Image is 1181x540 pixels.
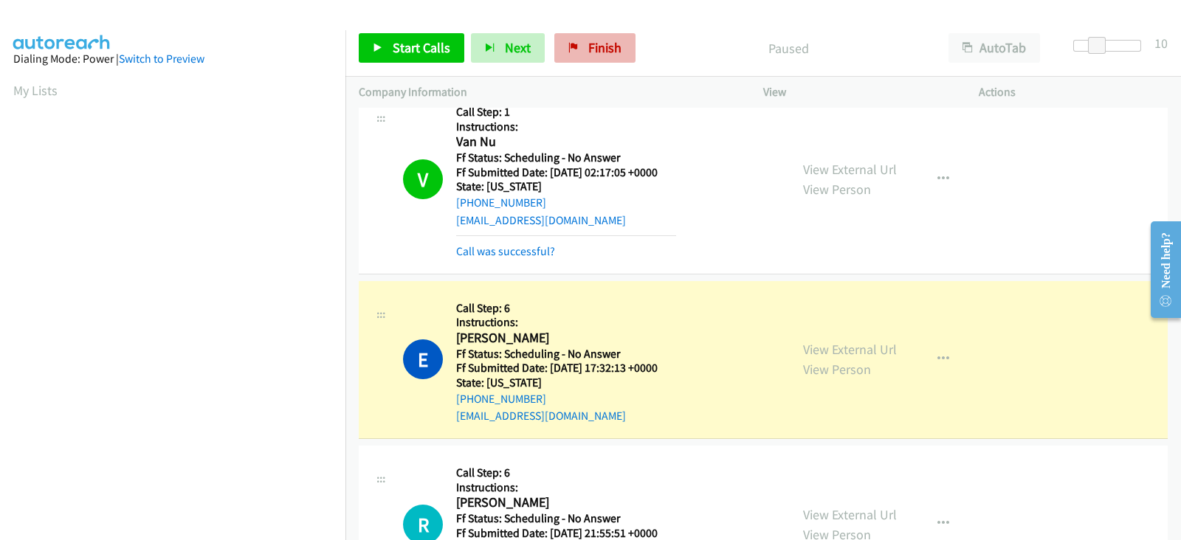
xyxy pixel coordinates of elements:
h5: Call Step: 6 [456,301,676,316]
a: View Person [803,361,871,378]
a: Call was successful? [456,244,555,258]
h5: Instructions: [456,120,676,134]
button: AutoTab [948,33,1040,63]
p: Paused [655,38,922,58]
div: 10 [1154,33,1168,53]
a: [EMAIL_ADDRESS][DOMAIN_NAME] [456,409,626,423]
p: Company Information [359,83,737,101]
p: Actions [979,83,1168,101]
h5: State: [US_STATE] [456,375,676,390]
h2: [PERSON_NAME] [456,494,676,511]
p: View [763,83,952,101]
a: View External Url [803,161,897,178]
h5: Instructions: [456,480,707,495]
h5: Ff Status: Scheduling - No Answer [456,150,676,165]
span: Start Calls [393,39,450,56]
a: View External Url [803,506,897,523]
span: Next [505,39,531,56]
h5: Call Step: 6 [456,465,707,480]
h5: Call Step: 1 [456,105,676,120]
a: Finish [554,33,636,63]
h5: Ff Submitted Date: [DATE] 17:32:13 +0000 [456,361,676,375]
a: Switch to Preview [119,52,204,66]
iframe: Resource Center [1138,211,1181,328]
span: Finish [588,39,622,56]
a: View External Url [803,341,897,358]
h5: Ff Status: Scheduling - No Answer [456,347,676,361]
h2: Van Nu [456,134,676,150]
h5: Ff Status: Scheduling - No Answer [456,511,707,526]
a: My Lists [13,82,58,99]
div: Dialing Mode: Power | [13,50,332,68]
a: [PHONE_NUMBER] [456,195,546,210]
h5: Instructions: [456,315,676,330]
button: Next [471,33,545,63]
a: View Person [803,181,871,198]
a: Start Calls [359,33,464,63]
h5: State: [US_STATE] [456,179,676,194]
h2: [PERSON_NAME] [456,330,676,347]
a: [PHONE_NUMBER] [456,392,546,406]
h1: E [403,339,443,379]
a: [EMAIL_ADDRESS][DOMAIN_NAME] [456,213,626,227]
h1: V [403,159,443,199]
h5: Ff Submitted Date: [DATE] 02:17:05 +0000 [456,165,676,180]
